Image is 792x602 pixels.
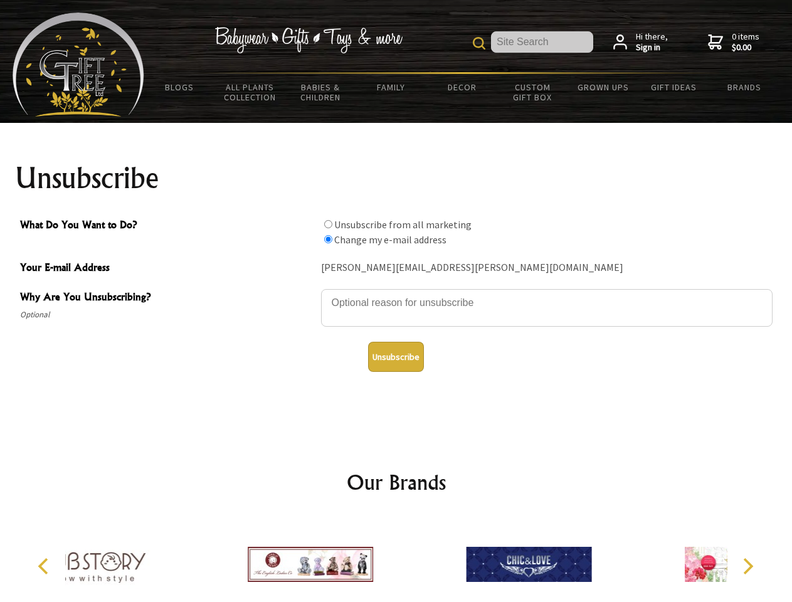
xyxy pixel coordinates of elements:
span: 0 items [732,31,759,53]
textarea: Why Are You Unsubscribing? [321,289,773,327]
label: Change my e-mail address [334,233,446,246]
strong: Sign in [636,42,668,53]
a: Family [356,74,427,100]
span: Your E-mail Address [20,260,315,278]
a: Grown Ups [568,74,638,100]
a: All Plants Collection [215,74,286,110]
span: Hi there, [636,31,668,53]
a: Brands [709,74,780,100]
img: product search [473,37,485,50]
img: Babyware - Gifts - Toys and more... [13,13,144,117]
label: Unsubscribe from all marketing [334,218,472,231]
a: Decor [426,74,497,100]
a: 0 items$0.00 [708,31,759,53]
input: What Do You Want to Do? [324,220,332,228]
strong: $0.00 [732,42,759,53]
span: What Do You Want to Do? [20,217,315,235]
span: Why Are You Unsubscribing? [20,289,315,307]
h2: Our Brands [25,467,768,497]
img: Babywear - Gifts - Toys & more [214,27,403,53]
a: Babies & Children [285,74,356,110]
h1: Unsubscribe [15,163,778,193]
a: BLOGS [144,74,215,100]
input: What Do You Want to Do? [324,235,332,243]
button: Previous [31,552,59,580]
div: [PERSON_NAME][EMAIL_ADDRESS][PERSON_NAME][DOMAIN_NAME] [321,258,773,278]
a: Custom Gift Box [497,74,568,110]
button: Unsubscribe [368,342,424,372]
a: Gift Ideas [638,74,709,100]
span: Optional [20,307,315,322]
input: Site Search [491,31,593,53]
button: Next [734,552,761,580]
a: Hi there,Sign in [613,31,668,53]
